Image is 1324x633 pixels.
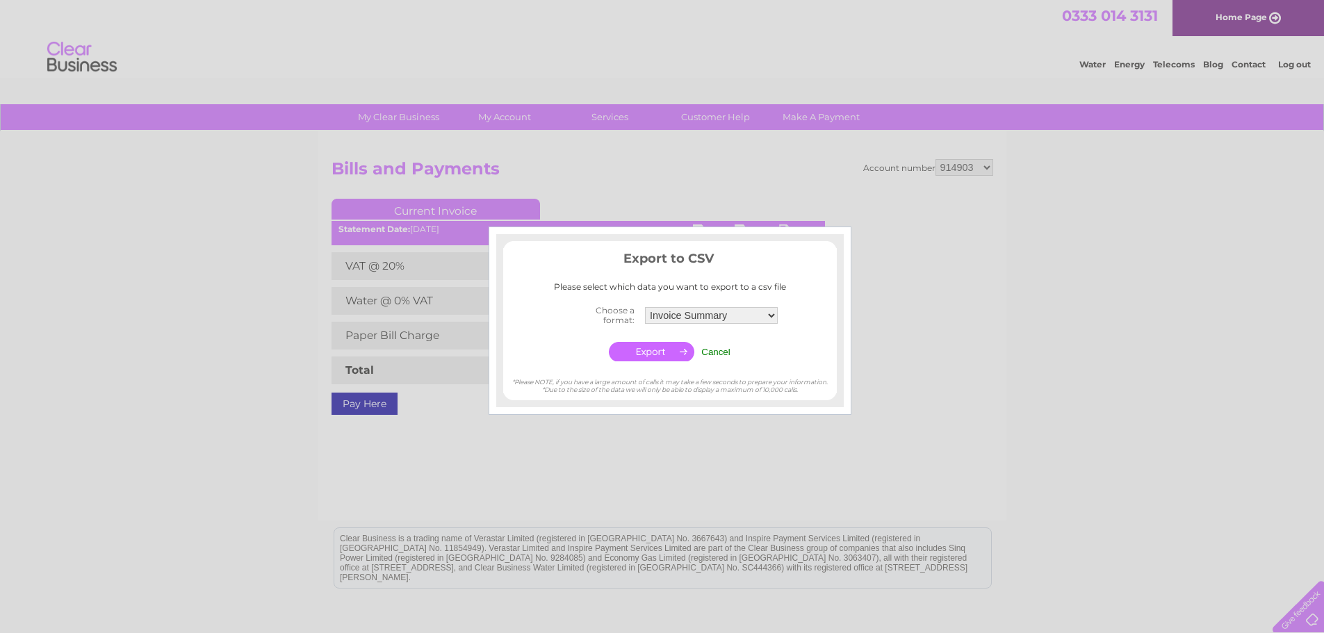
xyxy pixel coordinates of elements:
a: 0333 014 3131 [1062,7,1158,24]
th: Choose a format: [558,302,641,329]
div: Please select which data you want to export to a csv file [503,282,837,292]
h3: Export to CSV [503,249,837,273]
img: logo.png [47,36,117,79]
a: Log out [1278,59,1311,69]
a: Energy [1114,59,1145,69]
div: *Please NOTE, if you have a large amount of calls it may take a few seconds to prepare your infor... [503,365,837,393]
div: Clear Business is a trading name of Verastar Limited (registered in [GEOGRAPHIC_DATA] No. 3667643... [334,8,991,67]
a: Contact [1232,59,1266,69]
a: Blog [1203,59,1223,69]
a: Water [1079,59,1106,69]
a: Telecoms [1153,59,1195,69]
input: Cancel [701,347,730,357]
